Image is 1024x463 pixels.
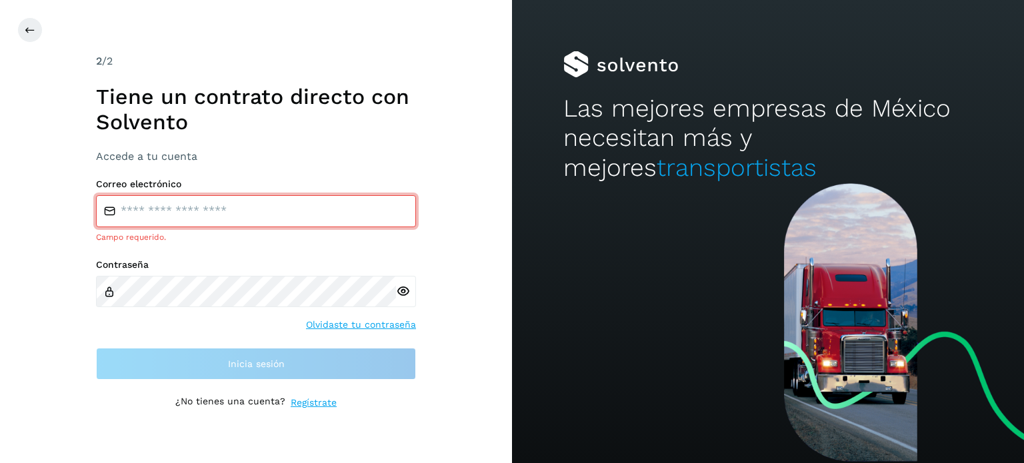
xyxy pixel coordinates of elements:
h2: Las mejores empresas de México necesitan más y mejores [563,94,973,183]
label: Contraseña [96,259,416,270]
p: ¿No tienes una cuenta? [175,396,285,410]
div: Campo requerido. [96,231,416,243]
a: Regístrate [291,396,337,410]
button: Inicia sesión [96,348,416,380]
div: /2 [96,53,416,69]
span: 2 [96,55,102,67]
span: transportistas [657,153,817,182]
span: Inicia sesión [228,359,285,368]
label: Correo electrónico [96,179,416,190]
h3: Accede a tu cuenta [96,150,416,163]
a: Olvidaste tu contraseña [306,318,416,332]
h1: Tiene un contrato directo con Solvento [96,84,416,135]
